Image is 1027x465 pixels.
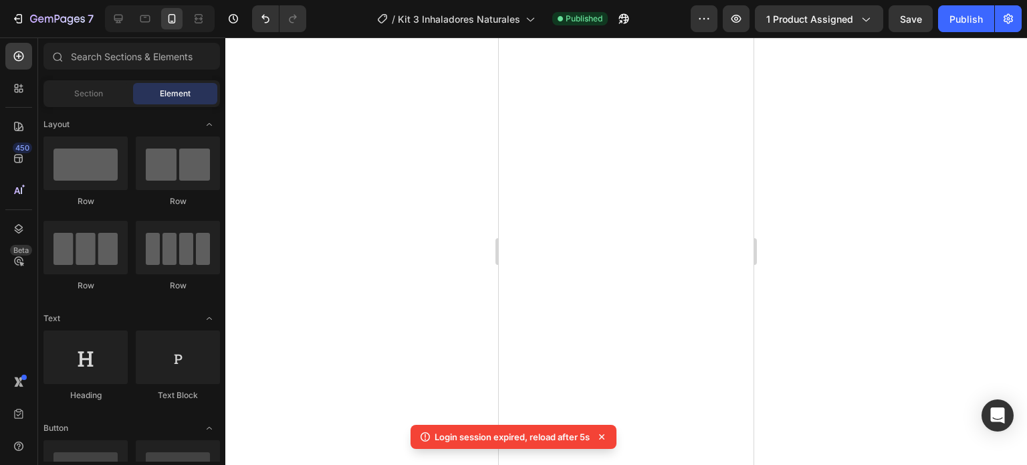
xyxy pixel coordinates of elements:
[938,5,994,32] button: Publish
[252,5,306,32] div: Undo/Redo
[43,312,60,324] span: Text
[5,5,100,32] button: 7
[136,195,220,207] div: Row
[43,389,128,401] div: Heading
[499,37,754,465] iframe: Design area
[435,430,590,444] p: Login session expired, reload after 5s
[136,389,220,401] div: Text Block
[43,195,128,207] div: Row
[43,43,220,70] input: Search Sections & Elements
[136,280,220,292] div: Row
[199,114,220,135] span: Toggle open
[199,417,220,439] span: Toggle open
[398,12,520,26] span: Kit 3 Inhaladores Naturales
[74,88,103,100] span: Section
[900,13,922,25] span: Save
[160,88,191,100] span: Element
[949,12,983,26] div: Publish
[10,245,32,256] div: Beta
[766,12,853,26] span: 1 product assigned
[13,143,32,153] div: 450
[566,13,602,25] span: Published
[43,118,70,130] span: Layout
[755,5,883,32] button: 1 product assigned
[982,399,1014,432] div: Open Intercom Messenger
[88,11,94,27] p: 7
[43,422,68,434] span: Button
[43,280,128,292] div: Row
[392,12,395,26] span: /
[889,5,933,32] button: Save
[199,308,220,329] span: Toggle open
